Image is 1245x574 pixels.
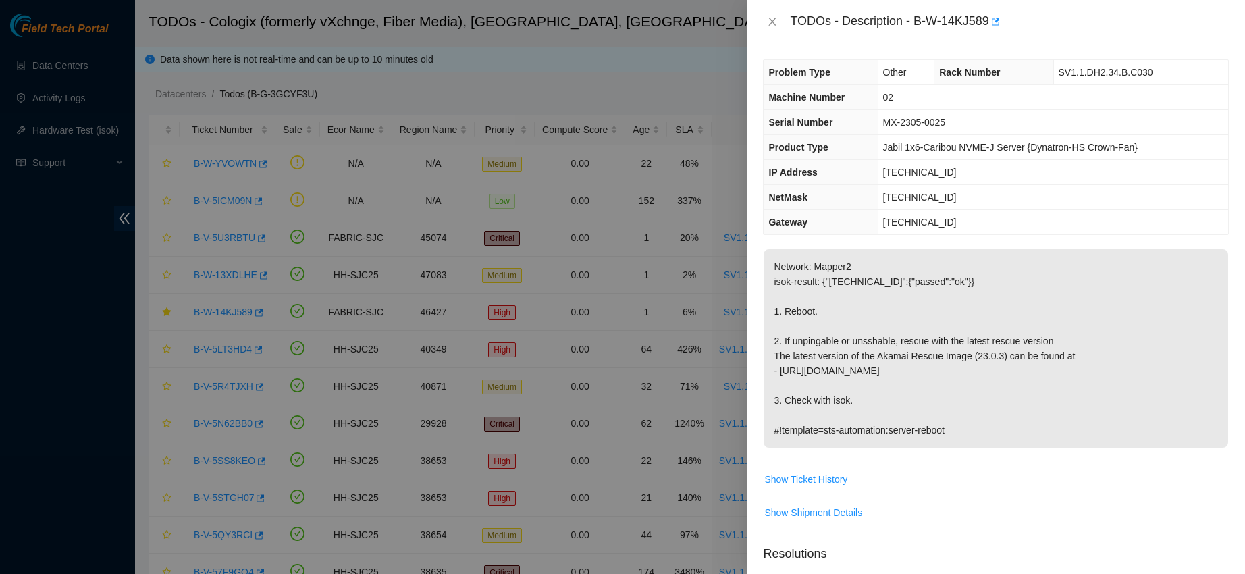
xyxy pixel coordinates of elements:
span: Rack Number [939,67,1000,78]
button: Close [763,16,782,28]
span: NetMask [768,192,807,203]
span: Jabil 1x6-Caribou NVME-J Server {Dynatron-HS Crown-Fan} [883,142,1138,153]
span: Show Shipment Details [764,505,862,520]
span: Problem Type [768,67,830,78]
span: Serial Number [768,117,832,128]
span: Product Type [768,142,828,153]
div: TODOs - Description - B-W-14KJ589 [790,11,1229,32]
span: Show Ticket History [764,472,847,487]
span: close [767,16,778,27]
button: Show Shipment Details [764,502,863,523]
span: IP Address [768,167,817,178]
span: Other [883,67,907,78]
span: [TECHNICAL_ID] [883,192,957,203]
p: Resolutions [763,534,1229,563]
span: [TECHNICAL_ID] [883,217,957,228]
p: Network: Mapper2 isok-result: {"[TECHNICAL_ID]":{"passed":"ok"}} 1. Reboot. 2. If unpingable or u... [764,249,1228,448]
span: SV1.1.DH2.34.B.C030 [1059,67,1153,78]
span: 02 [883,92,894,103]
span: [TECHNICAL_ID] [883,167,957,178]
span: Machine Number [768,92,845,103]
span: MX-2305-0025 [883,117,946,128]
button: Show Ticket History [764,469,848,490]
span: Gateway [768,217,807,228]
